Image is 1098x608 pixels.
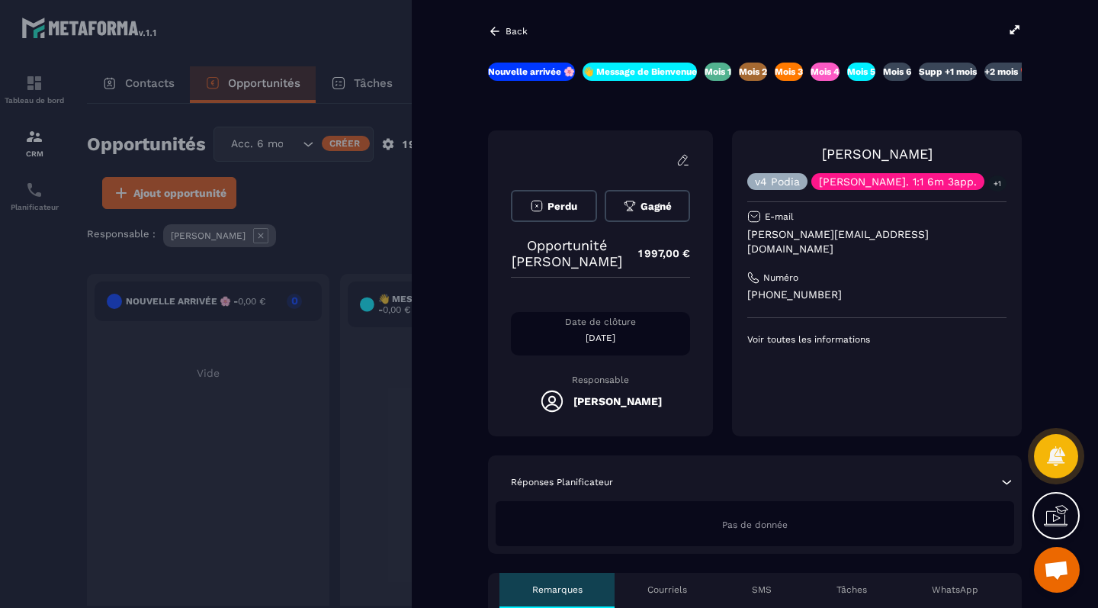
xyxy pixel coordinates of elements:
p: 1 997,00 € [623,239,690,269]
p: Tâches [836,584,867,596]
span: Gagné [640,201,672,212]
p: Numéro [763,272,798,284]
p: E-mail [765,211,794,223]
p: WhatsApp [932,584,978,596]
p: Date de clôture [511,316,690,328]
p: [PHONE_NUMBER] [747,288,1006,302]
button: Gagné [605,190,691,222]
p: [PERSON_NAME]. 1:1 6m 3app. [819,176,977,187]
h5: [PERSON_NAME] [573,395,662,407]
p: [DATE] [511,332,690,344]
p: Courriels [647,584,687,596]
p: Opportunité [PERSON_NAME] [511,237,623,269]
p: v4 Podia [755,176,800,187]
p: [PERSON_NAME][EMAIL_ADDRESS][DOMAIN_NAME] [747,227,1006,256]
p: Responsable [511,375,690,385]
p: Réponses Planificateur [511,476,613,488]
p: SMS [752,584,772,596]
a: [PERSON_NAME] [822,146,933,162]
a: Ouvrir le chat [1034,547,1080,593]
p: +1 [988,175,1006,191]
span: Perdu [547,201,577,212]
span: Pas de donnée [722,520,788,530]
p: Remarques [532,584,583,596]
button: Perdu [511,190,597,222]
p: Voir toutes les informations [747,333,1006,346]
